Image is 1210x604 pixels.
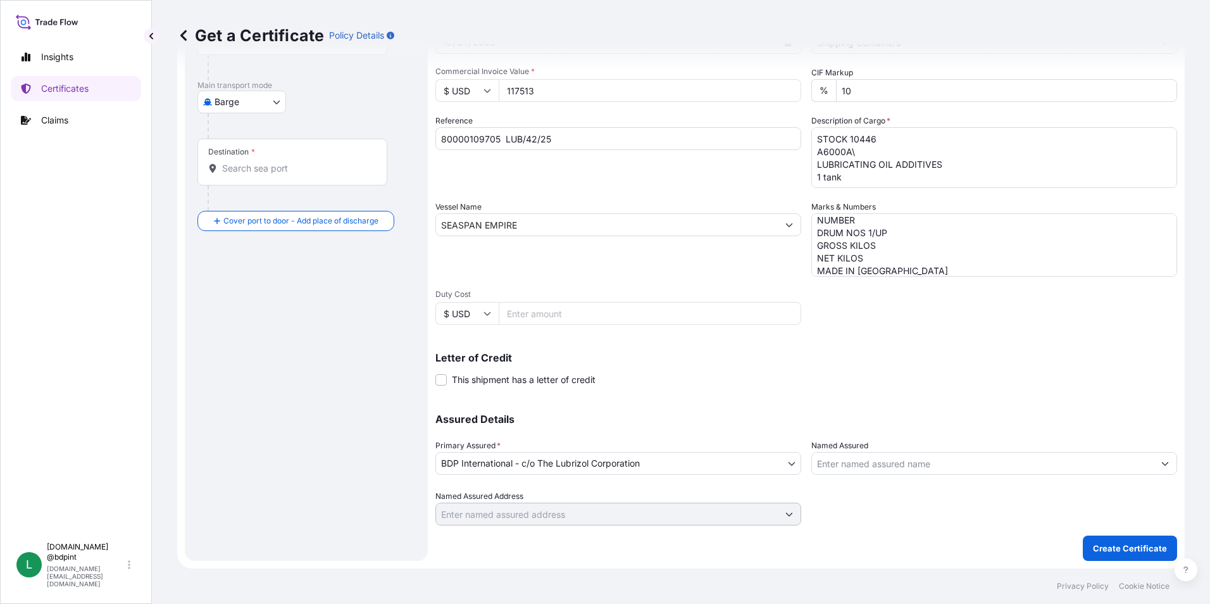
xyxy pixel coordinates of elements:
[197,91,286,113] button: Select transport
[811,79,836,102] div: %
[215,96,239,108] span: Barge
[41,51,73,63] p: Insights
[836,79,1177,102] input: Enter percentage between 0 and 24%
[435,439,501,452] span: Primary Assured
[1057,581,1109,591] a: Privacy Policy
[435,490,523,503] label: Named Assured Address
[499,79,801,102] input: Enter amount
[1154,452,1176,475] button: Show suggestions
[435,414,1177,424] p: Assured Details
[499,302,801,325] input: Enter amount
[811,115,890,127] label: Description of Cargo
[452,374,596,386] span: This shipment has a letter of credit
[441,457,640,470] span: BDP International - c/o The Lubrizol Corporation
[47,565,125,588] p: [DOMAIN_NAME][EMAIL_ADDRESS][DOMAIN_NAME]
[1083,536,1177,561] button: Create Certificate
[778,503,801,525] button: Show suggestions
[197,211,394,231] button: Cover port to door - Add place of discharge
[435,66,801,77] span: Commercial Invoice Value
[11,76,141,101] a: Certificates
[435,289,801,299] span: Duty Cost
[329,29,384,42] p: Policy Details
[26,558,32,571] span: L
[812,452,1154,475] input: Assured Name
[811,66,853,79] label: CIF Markup
[11,44,141,70] a: Insights
[177,25,324,46] p: Get a Certificate
[435,452,801,475] button: BDP International - c/o The Lubrizol Corporation
[1093,542,1167,555] p: Create Certificate
[208,147,255,157] div: Destination
[222,162,371,175] input: Destination
[435,353,1177,363] p: Letter of Credit
[41,82,89,95] p: Certificates
[11,108,141,133] a: Claims
[436,213,778,236] input: Type to search vessel name or IMO
[435,201,482,213] label: Vessel Name
[435,115,473,127] label: Reference
[47,542,125,562] p: [DOMAIN_NAME] @bdpint
[197,80,415,91] p: Main transport mode
[811,439,868,452] label: Named Assured
[41,114,68,127] p: Claims
[778,213,801,236] button: Show suggestions
[223,215,378,227] span: Cover port to door - Add place of discharge
[811,201,876,213] label: Marks & Numbers
[436,503,778,525] input: Named Assured Address
[1119,581,1169,591] a: Cookie Notice
[435,127,801,150] input: Enter booking reference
